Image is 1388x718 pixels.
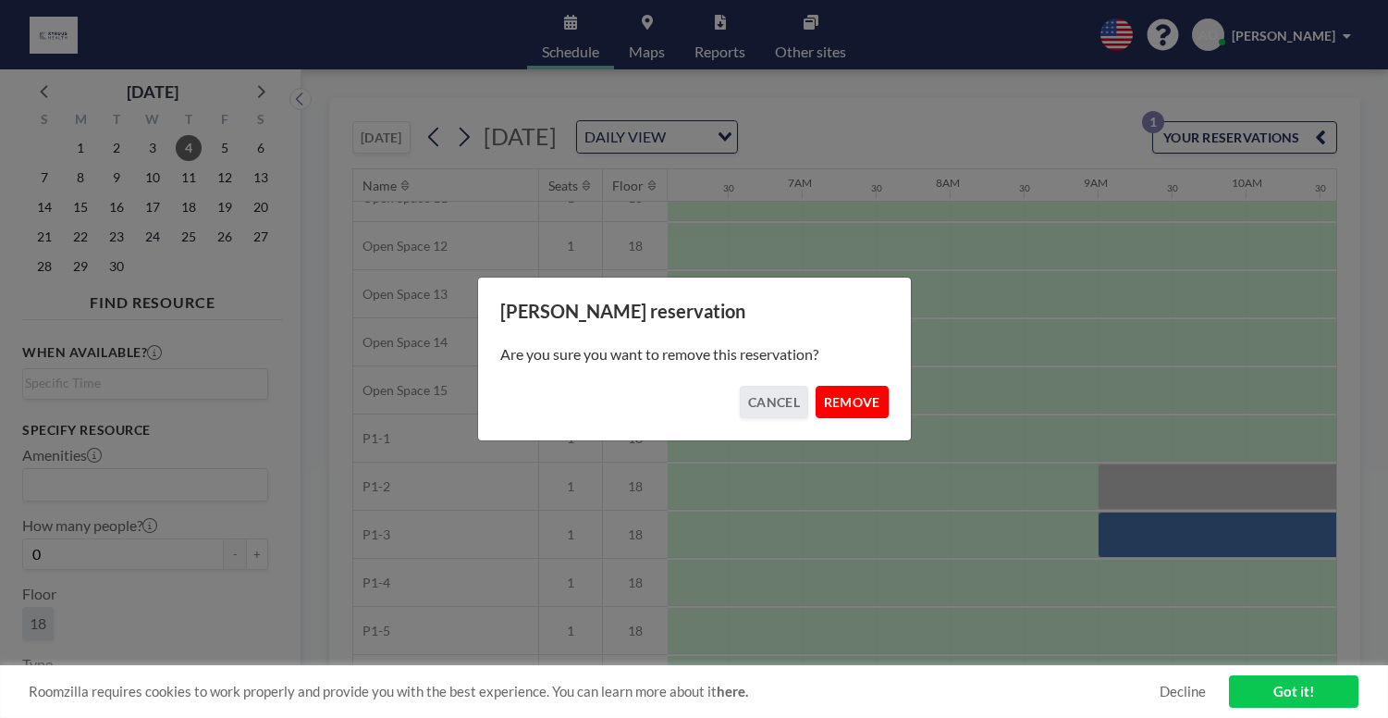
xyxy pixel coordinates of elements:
button: REMOVE [816,386,889,418]
h3: [PERSON_NAME] reservation [500,300,889,323]
a: here. [717,683,748,699]
span: Roomzilla requires cookies to work properly and provide you with the best experience. You can lea... [29,683,1160,700]
button: CANCEL [740,386,808,418]
a: Decline [1160,683,1206,700]
a: Got it! [1229,675,1358,708]
p: Are you sure you want to remove this reservation? [500,345,889,364]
